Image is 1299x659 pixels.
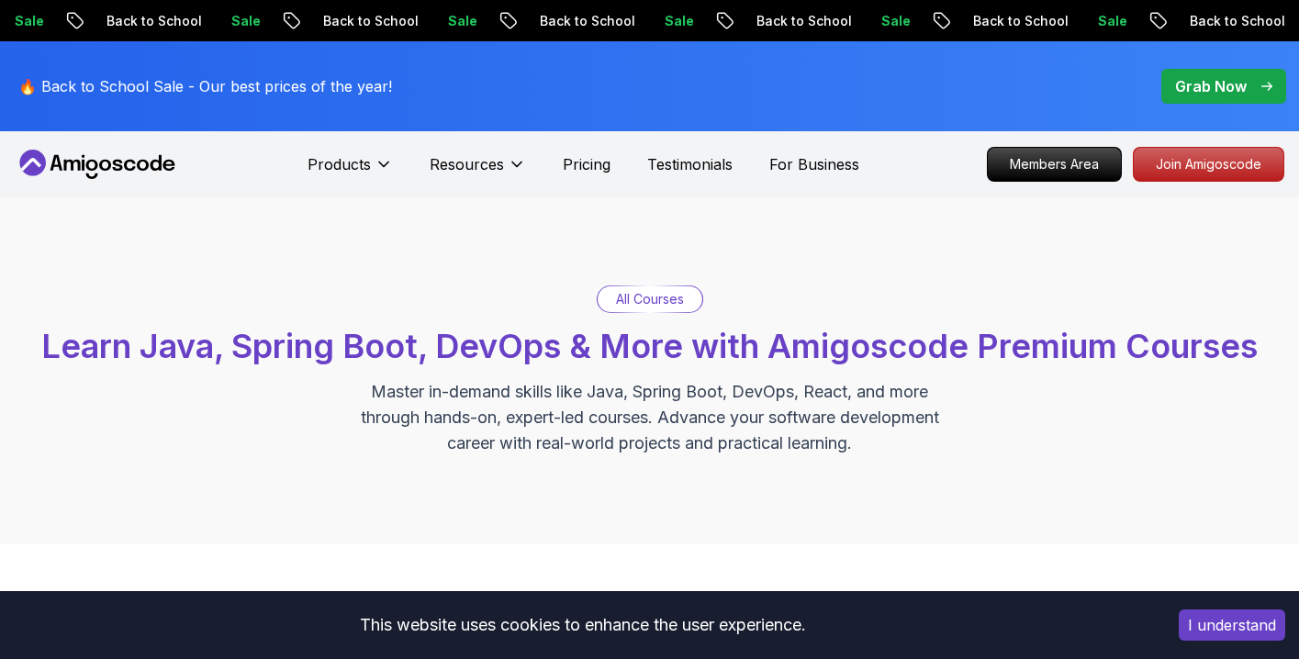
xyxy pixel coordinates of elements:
p: Back to School [90,12,215,30]
p: Back to School [523,12,648,30]
button: Accept cookies [1179,609,1285,641]
p: Sale [1081,12,1140,30]
p: Join Amigoscode [1134,148,1283,181]
p: Grab Now [1175,75,1247,97]
p: Resources [430,153,504,175]
p: Back to School [740,12,865,30]
button: Products [308,153,393,190]
p: Back to School [307,12,431,30]
a: Members Area [987,147,1122,182]
a: Testimonials [647,153,733,175]
p: All Courses [616,290,684,308]
p: 🔥 Back to School Sale - Our best prices of the year! [18,75,392,97]
div: This website uses cookies to enhance the user experience. [14,605,1151,645]
a: Join Amigoscode [1133,147,1284,182]
a: For Business [769,153,859,175]
p: Members Area [988,148,1121,181]
p: Back to School [1173,12,1298,30]
p: Back to School [957,12,1081,30]
p: Products [308,153,371,175]
p: Sale [648,12,707,30]
button: Resources [430,153,526,190]
p: Sale [215,12,274,30]
a: Pricing [563,153,610,175]
p: Sale [865,12,924,30]
p: Sale [431,12,490,30]
span: Learn Java, Spring Boot, DevOps & More with Amigoscode Premium Courses [41,326,1258,366]
p: Master in-demand skills like Java, Spring Boot, DevOps, React, and more through hands-on, expert-... [342,379,958,456]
